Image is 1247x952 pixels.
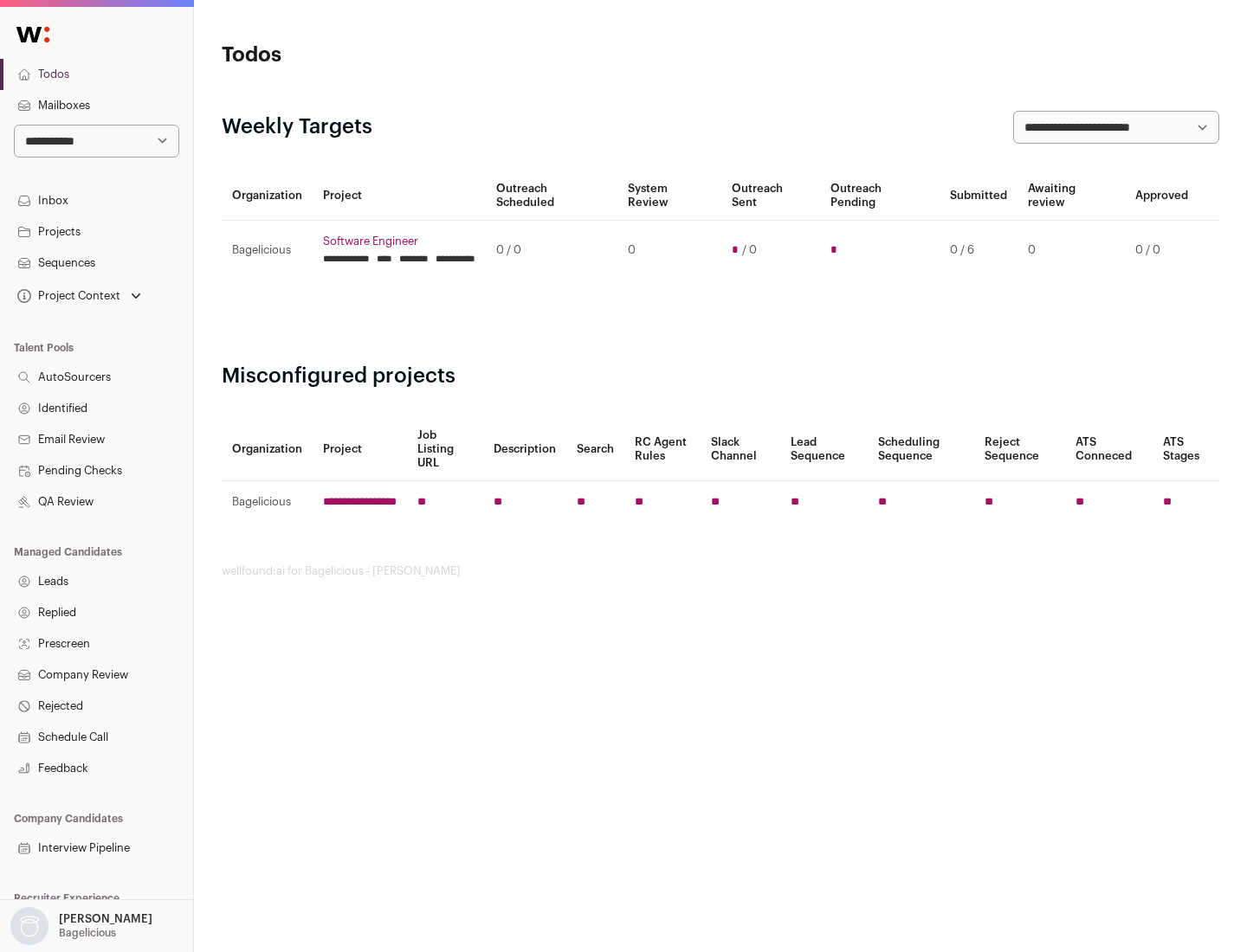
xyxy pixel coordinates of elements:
[483,418,566,481] th: Description
[14,289,120,303] div: Project Context
[222,481,313,524] td: Bagelicious
[1018,221,1125,280] td: 0
[10,907,48,945] img: nopic.png
[222,42,554,69] h1: Todos
[1125,171,1199,221] th: Approved
[222,363,1219,390] h2: Misconfigured projects
[313,418,407,481] th: Project
[721,171,821,221] th: Outreach Sent
[940,171,1018,221] th: Submitted
[566,418,624,481] th: Search
[742,243,757,257] span: / 0
[1018,171,1125,221] th: Awaiting review
[7,17,59,52] img: Wellfound
[1125,221,1199,280] td: 0 / 0
[868,418,974,481] th: Scheduling Sequence
[7,907,156,945] button: Open dropdown
[486,171,617,221] th: Outreach Scheduled
[222,113,372,141] h2: Weekly Targets
[1153,418,1219,481] th: ATS Stages
[617,221,720,280] td: 0
[222,221,313,280] td: Bagelicious
[780,418,868,481] th: Lead Sequence
[407,418,483,481] th: Job Listing URL
[1065,418,1152,481] th: ATS Conneced
[617,171,720,221] th: System Review
[486,221,617,280] td: 0 / 0
[222,418,313,481] th: Organization
[222,564,1219,578] footer: wellfound:ai for Bagelicious - [PERSON_NAME]
[624,418,700,481] th: RC Agent Rules
[940,221,1018,280] td: 0 / 6
[820,171,939,221] th: Outreach Pending
[14,284,145,308] button: Open dropdown
[701,418,780,481] th: Slack Channel
[313,171,486,221] th: Project
[222,171,313,221] th: Organization
[59,926,116,940] p: Bagelicious
[323,235,475,248] a: Software Engineer
[974,418,1066,481] th: Reject Sequence
[59,912,152,926] p: [PERSON_NAME]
